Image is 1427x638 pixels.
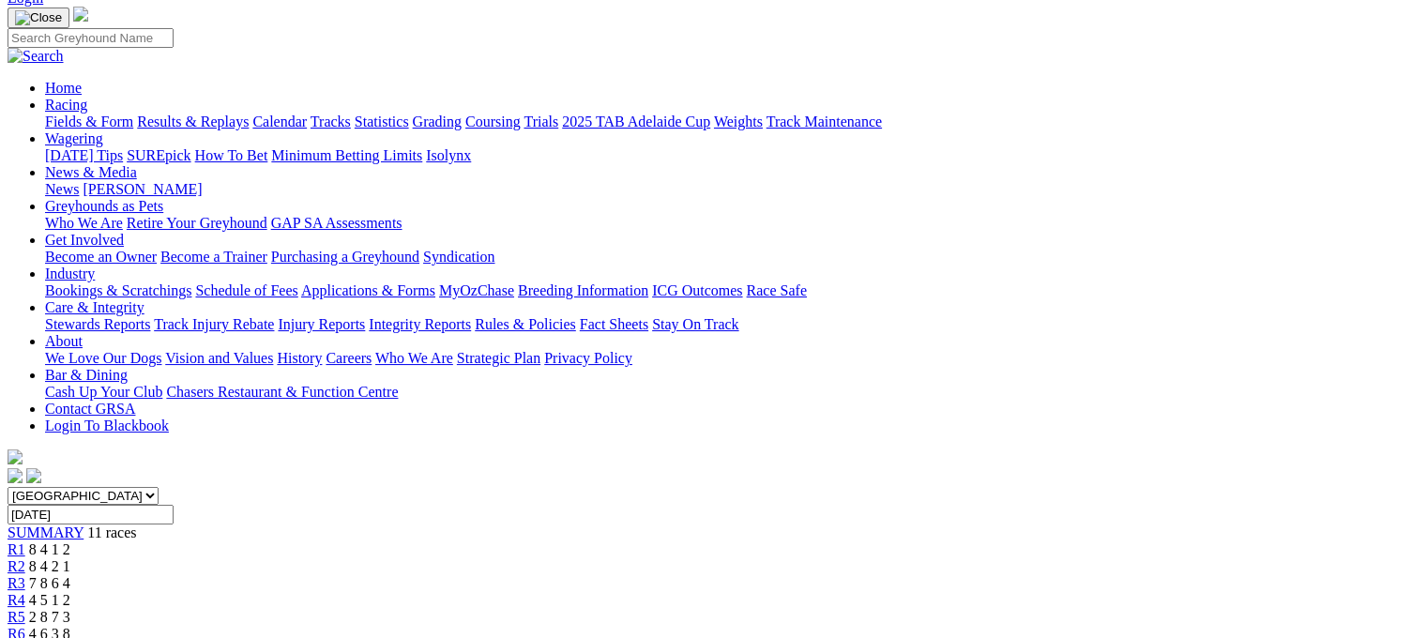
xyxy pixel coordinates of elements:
[301,282,435,298] a: Applications & Forms
[278,316,365,332] a: Injury Reports
[45,333,83,349] a: About
[127,215,267,231] a: Retire Your Greyhound
[45,181,1419,198] div: News & Media
[326,350,372,366] a: Careers
[746,282,806,298] a: Race Safe
[154,316,274,332] a: Track Injury Rebate
[8,28,174,48] input: Search
[8,449,23,464] img: logo-grsa-white.png
[714,114,763,129] a: Weights
[544,350,632,366] a: Privacy Policy
[45,266,95,281] a: Industry
[160,249,267,265] a: Become a Trainer
[652,282,742,298] a: ICG Outcomes
[524,114,558,129] a: Trials
[45,401,135,417] a: Contact GRSA
[8,592,25,608] a: R4
[45,97,87,113] a: Racing
[277,350,322,366] a: History
[580,316,648,332] a: Fact Sheets
[29,541,70,557] span: 8 4 1 2
[465,114,521,129] a: Coursing
[8,468,23,483] img: facebook.svg
[45,215,1419,232] div: Greyhounds as Pets
[45,249,1419,266] div: Get Involved
[45,384,162,400] a: Cash Up Your Club
[127,147,190,163] a: SUREpick
[166,384,398,400] a: Chasers Restaurant & Function Centre
[8,609,25,625] a: R5
[45,181,79,197] a: News
[311,114,351,129] a: Tracks
[45,367,128,383] a: Bar & Dining
[45,282,191,298] a: Bookings & Scratchings
[45,114,133,129] a: Fields & Form
[45,198,163,214] a: Greyhounds as Pets
[45,316,1419,333] div: Care & Integrity
[252,114,307,129] a: Calendar
[45,130,103,146] a: Wagering
[271,147,422,163] a: Minimum Betting Limits
[45,350,1419,367] div: About
[29,592,70,608] span: 4 5 1 2
[29,609,70,625] span: 2 8 7 3
[45,282,1419,299] div: Industry
[165,350,273,366] a: Vision and Values
[8,575,25,591] a: R3
[8,48,64,65] img: Search
[652,316,738,332] a: Stay On Track
[195,147,268,163] a: How To Bet
[45,147,123,163] a: [DATE] Tips
[45,147,1419,164] div: Wagering
[355,114,409,129] a: Statistics
[29,575,70,591] span: 7 8 6 4
[8,541,25,557] a: R1
[369,316,471,332] a: Integrity Reports
[426,147,471,163] a: Isolynx
[45,350,161,366] a: We Love Our Dogs
[73,7,88,22] img: logo-grsa-white.png
[45,215,123,231] a: Who We Are
[83,181,202,197] a: [PERSON_NAME]
[457,350,540,366] a: Strategic Plan
[8,8,69,28] button: Toggle navigation
[87,524,136,540] span: 11 races
[423,249,494,265] a: Syndication
[45,316,150,332] a: Stewards Reports
[137,114,249,129] a: Results & Replays
[45,164,137,180] a: News & Media
[45,384,1419,401] div: Bar & Dining
[29,558,70,574] span: 8 4 2 1
[8,524,83,540] a: SUMMARY
[45,232,124,248] a: Get Involved
[271,249,419,265] a: Purchasing a Greyhound
[475,316,576,332] a: Rules & Policies
[26,468,41,483] img: twitter.svg
[413,114,462,129] a: Grading
[45,114,1419,130] div: Racing
[562,114,710,129] a: 2025 TAB Adelaide Cup
[439,282,514,298] a: MyOzChase
[45,249,157,265] a: Become an Owner
[45,299,144,315] a: Care & Integrity
[767,114,882,129] a: Track Maintenance
[8,505,174,524] input: Select date
[45,418,169,433] a: Login To Blackbook
[15,10,62,25] img: Close
[271,215,402,231] a: GAP SA Assessments
[518,282,648,298] a: Breeding Information
[195,282,297,298] a: Schedule of Fees
[45,80,82,96] a: Home
[375,350,453,366] a: Who We Are
[8,558,25,574] a: R2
